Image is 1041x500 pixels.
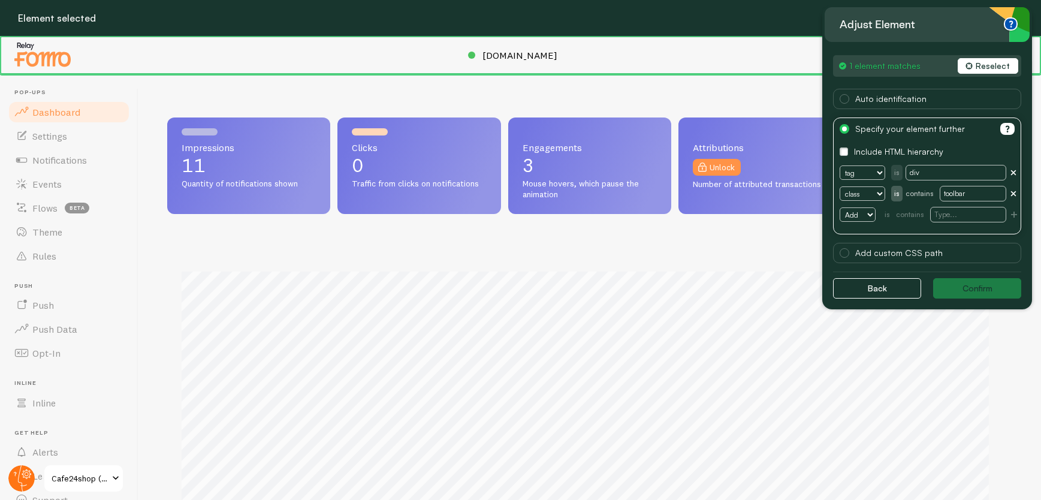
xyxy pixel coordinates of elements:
span: Cafe24shop (drinkk) [52,471,108,486]
a: Notifications [7,148,131,172]
a: Unlock [693,159,741,176]
span: Events [32,178,62,190]
a: Push Data [7,317,131,341]
span: Get Help [14,429,131,437]
a: Rules [7,244,131,268]
a: Opt-In [7,341,131,365]
span: Push [14,282,131,290]
a: Flows beta [7,196,131,220]
span: Clicks [352,143,486,152]
span: Quantity of notifications shown [182,179,316,189]
span: Alerts [32,446,58,458]
span: Impressions [182,143,316,152]
span: Mouse hovers, which pause the animation [523,179,657,200]
a: Dashboard [7,100,131,124]
a: Cafe24shop (drinkk) [43,464,124,493]
img: fomo-relay-logo-orange.svg [13,39,73,70]
span: Opt-In [32,347,61,359]
a: Push [7,293,131,317]
span: Number of attributed transactions [693,179,827,190]
span: Dashboard [32,106,80,118]
span: Settings [32,130,67,142]
a: Theme [7,220,131,244]
p: 3 [523,156,657,175]
span: Push [32,299,54,311]
span: beta [65,203,89,213]
a: Settings [7,124,131,148]
span: Theme [32,226,62,238]
span: Push Data [32,323,77,335]
span: Attributions [693,143,827,152]
a: Events [7,172,131,196]
span: Notifications [32,154,87,166]
span: Inline [14,379,131,387]
p: 11 [182,156,316,175]
span: Inline [32,397,56,409]
span: Traffic from clicks on notifications [352,179,486,189]
span: Engagements [523,143,657,152]
span: Flows [32,202,58,214]
span: Pop-ups [14,89,131,97]
a: Inline [7,391,131,415]
span: Rules [32,250,56,262]
p: 0 [352,156,486,175]
a: Alerts [7,440,131,464]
